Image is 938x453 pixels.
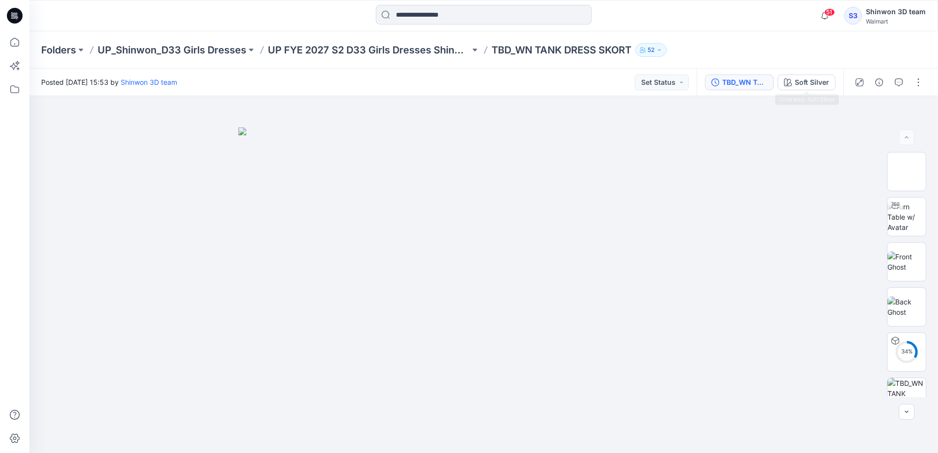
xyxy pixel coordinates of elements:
a: UP_Shinwon_D33 Girls Dresses [98,43,246,57]
div: 34 % [895,348,918,356]
button: 52 [635,43,667,57]
div: Soft Silver [795,77,829,88]
div: Shinwon 3D team [866,6,926,18]
img: eyJhbGciOiJIUzI1NiIsImtpZCI6IjAiLCJzbHQiOiJzZXMiLCJ0eXAiOiJKV1QifQ.eyJkYXRhIjp7InR5cGUiOiJzdG9yYW... [238,127,729,453]
div: S3 [844,7,862,25]
img: Back Ghost [887,297,926,317]
p: 52 [648,45,654,55]
div: TBD_WN TANK DRESS SKORT [722,77,767,88]
img: TBD_WN TANK DRESS SKORT_Soft Silver_Color Run 3_4 Ghost [887,378,926,416]
div: Walmart [866,18,926,25]
button: Details [871,75,887,90]
button: Soft Silver [778,75,835,90]
span: Posted [DATE] 15:53 by [41,77,177,87]
a: UP FYE 2027 S2 D33 Girls Dresses Shinwon [268,43,470,57]
p: TBD_WN TANK DRESS SKORT [492,43,631,57]
button: TBD_WN TANK DRESS SKORT [705,75,774,90]
a: Shinwon 3D team [121,78,177,86]
img: Turn Table w/ Avatar [887,201,926,232]
a: Folders [41,43,76,57]
img: Front Ghost [887,252,926,272]
span: 51 [824,8,835,16]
